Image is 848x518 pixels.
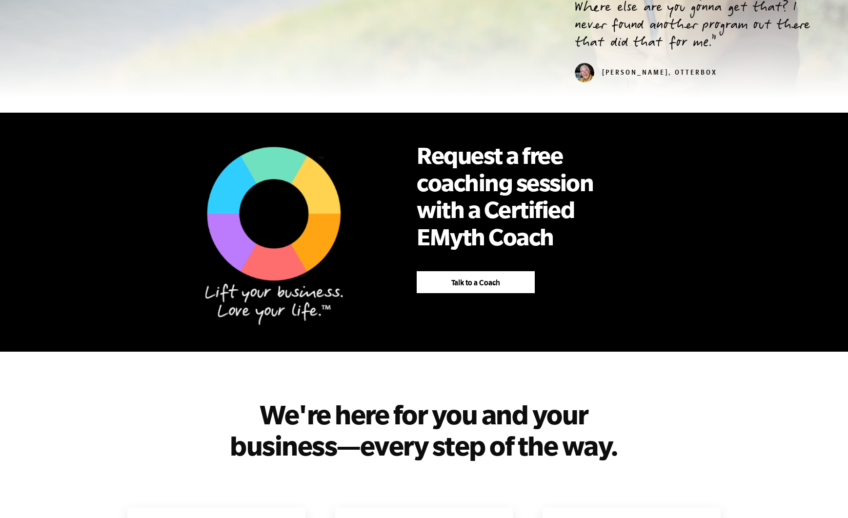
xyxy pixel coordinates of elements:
[630,448,848,518] div: Chatwidget
[630,448,848,518] iframe: Chat Widget
[575,63,594,82] img: Curt Richardson, OtterBox
[168,127,373,335] img: Smart Business Coach
[451,279,500,287] span: Talk to a Coach
[575,70,717,78] cite: [PERSON_NAME], OtterBox
[417,271,535,293] a: Talk to a Coach
[229,398,619,461] h2: We're here for you and your business—every step of the way.
[417,142,612,250] h2: Request a free coaching session with a Certified EMyth Coach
